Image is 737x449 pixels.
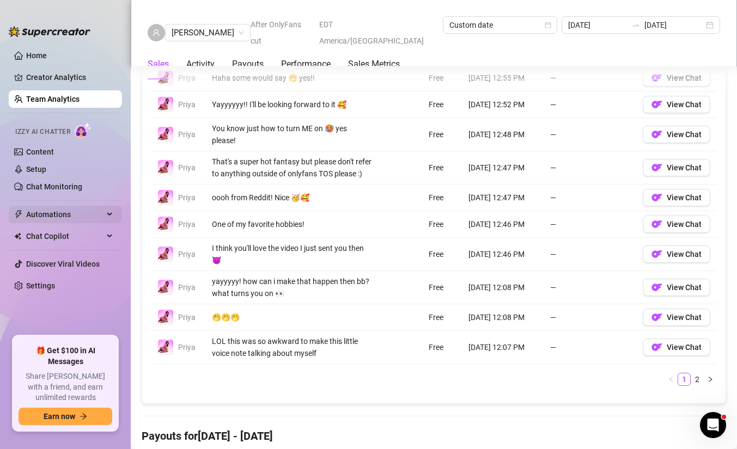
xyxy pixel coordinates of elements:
a: Setup [26,165,46,174]
span: View Chat [667,163,702,172]
td: Free [422,184,462,211]
button: right [704,373,717,386]
a: OFView Chat [643,196,710,205]
button: OFView Chat [643,279,710,296]
img: Priya [158,217,173,232]
span: View Chat [667,220,702,229]
div: Sales [148,58,169,71]
button: OFView Chat [643,309,710,326]
td: [DATE] 12:47 PM [462,184,544,211]
td: — [544,211,636,238]
div: yayyyyy! how can i make that happen then bb? what turns you on 👀 [212,275,372,299]
img: Priya [158,160,173,175]
span: Earn now [44,412,75,421]
span: Priya [178,313,196,322]
span: Izzy AI Chatter [15,127,70,137]
td: [DATE] 12:52 PM [462,91,544,118]
div: You know just how to turn ME on 🥵 yes please! [212,122,372,146]
input: End date [644,19,704,31]
td: — [544,118,636,151]
td: — [544,238,636,271]
span: calendar [545,22,551,28]
button: OFView Chat [643,159,710,176]
td: [DATE] 12:08 PM [462,271,544,304]
span: arrow-right [80,413,87,420]
div: oooh from Reddit! Nice 🥳🥰 [212,192,372,204]
img: Priya [158,310,173,325]
span: right [707,376,714,383]
span: Automations [26,206,103,223]
iframe: Intercom live chat [700,412,726,438]
td: [DATE] 12:48 PM [462,118,544,151]
a: Content [26,147,54,156]
span: swap-right [631,21,640,29]
span: EDT America/[GEOGRAPHIC_DATA] [319,16,436,49]
button: OFView Chat [643,189,710,206]
img: OF [651,342,662,353]
h4: Payouts for [DATE] - [DATE] [142,428,726,444]
img: OF [651,129,662,140]
button: OFView Chat [643,126,710,143]
a: OFView Chat [643,253,710,261]
td: [DATE] 12:08 PM [462,304,544,331]
span: thunderbolt [14,210,23,219]
button: Earn nowarrow-right [19,408,112,425]
span: Priya [178,193,196,202]
div: LOL this was so awkward to make this little voice note talking about myself [212,335,372,359]
a: Team Analytics [26,95,80,103]
a: Settings [26,281,55,290]
a: OFView Chat [643,223,710,231]
img: Priya [158,97,173,112]
span: Priya [178,283,196,292]
span: After OnlyFans cut [251,16,313,49]
div: Payouts [232,58,264,71]
span: Chat Copilot [26,227,103,245]
div: Yayyyyyy!! I'll be looking forward to it 🥰 [212,99,372,110]
td: Free [422,331,462,364]
span: View Chat [667,283,702,292]
img: OF [651,99,662,110]
td: [DATE] 12:46 PM [462,211,544,238]
button: OFView Chat [643,245,710,263]
span: View Chat [667,250,702,259]
span: View Chat [667,343,702,352]
img: AI Chatter [75,122,92,138]
a: Home [26,51,47,60]
a: OFView Chat [643,133,710,142]
img: OF [651,162,662,173]
td: Free [422,118,462,151]
span: to [631,21,640,29]
li: 1 [678,373,691,386]
td: — [544,91,636,118]
span: Priya [178,100,196,109]
span: Priya [178,220,196,229]
div: I think you'll love the video I just sent you then 😈 [212,242,372,266]
td: Free [422,91,462,118]
td: Free [422,304,462,331]
a: OFView Chat [643,316,710,324]
td: Free [422,151,462,184]
button: left [665,373,678,386]
td: — [544,151,636,184]
img: OF [651,312,662,323]
input: Start date [568,19,628,31]
span: Priya [178,250,196,259]
td: Free [422,211,462,238]
span: Custom date [449,17,551,33]
span: left [668,376,674,383]
span: Priya [178,163,196,172]
a: OFView Chat [643,286,710,294]
img: Priya [158,340,173,355]
img: OF [651,192,662,203]
a: OFView Chat [643,103,710,112]
button: OFView Chat [643,216,710,233]
a: Creator Analytics [26,69,113,86]
span: Share [PERSON_NAME] with a friend, and earn unlimited rewards [19,371,112,403]
a: 1 [678,373,690,385]
li: Previous Page [665,373,678,386]
img: OF [651,282,662,293]
a: OFView Chat [643,166,710,175]
span: View Chat [667,193,702,202]
td: — [544,271,636,304]
span: Priya [178,343,196,352]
